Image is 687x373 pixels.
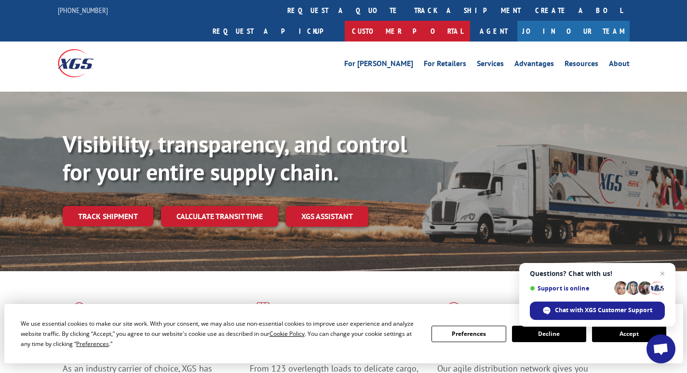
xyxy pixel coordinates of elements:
a: Open chat [647,334,675,363]
a: Calculate transit time [161,206,278,227]
a: Request a pickup [205,21,345,41]
span: Chat with XGS Customer Support [555,306,652,315]
button: Preferences [431,326,506,342]
div: We use essential cookies to make our site work. With your consent, we may also use non-essential ... [21,318,420,349]
a: Track shipment [63,206,153,226]
div: Cookie Consent Prompt [4,304,683,363]
img: xgs-icon-focused-on-flooring-red [250,302,272,327]
button: Accept [592,326,666,342]
a: XGS ASSISTANT [286,206,368,227]
a: For [PERSON_NAME] [344,60,413,70]
span: Questions? Chat with us! [530,270,665,277]
b: Visibility, transparency, and control for your entire supply chain. [63,129,407,187]
button: Decline [512,326,586,342]
a: Services [477,60,504,70]
span: Preferences [76,340,109,348]
a: Advantages [514,60,554,70]
a: Customer Portal [345,21,470,41]
span: Chat with XGS Customer Support [530,302,665,320]
a: Resources [565,60,598,70]
a: About [609,60,630,70]
a: [PHONE_NUMBER] [58,5,108,15]
img: xgs-icon-flagship-distribution-model-red [437,302,471,327]
img: xgs-icon-total-supply-chain-intelligence-red [63,302,93,327]
a: Join Our Team [517,21,630,41]
span: Cookie Policy [269,330,305,338]
a: Agent [470,21,517,41]
span: Support is online [530,285,611,292]
a: For Retailers [424,60,466,70]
